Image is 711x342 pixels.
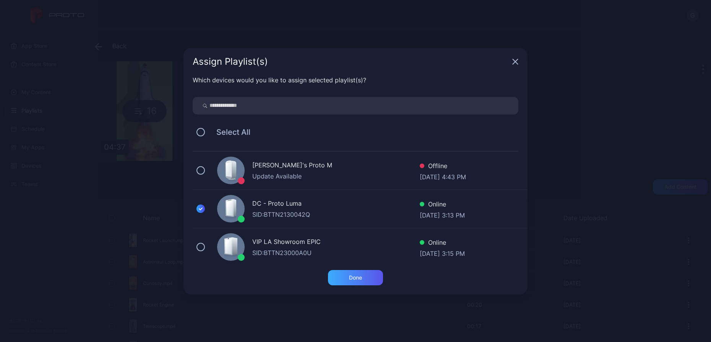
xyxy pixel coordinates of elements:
div: Done [349,275,362,281]
div: Offline [420,161,466,172]
div: Which devices would you like to assign selected playlist(s)? [193,75,518,85]
div: VIP LA Showroom EPIC [252,237,420,248]
div: [DATE] 3:15 PM [420,249,465,257]
div: Update Available [252,172,420,181]
div: Online [420,238,465,249]
div: [DATE] 4:43 PM [420,172,466,180]
div: Online [420,200,465,211]
span: Select All [209,128,250,137]
div: Assign Playlist(s) [193,57,509,66]
div: [PERSON_NAME]'s Proto M [252,160,420,172]
div: SID: BTTN2130042Q [252,210,420,219]
div: [DATE] 3:13 PM [420,211,465,218]
button: Done [328,270,383,285]
div: SID: BTTN23000A0U [252,248,420,257]
div: DC - Proto Luma [252,199,420,210]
